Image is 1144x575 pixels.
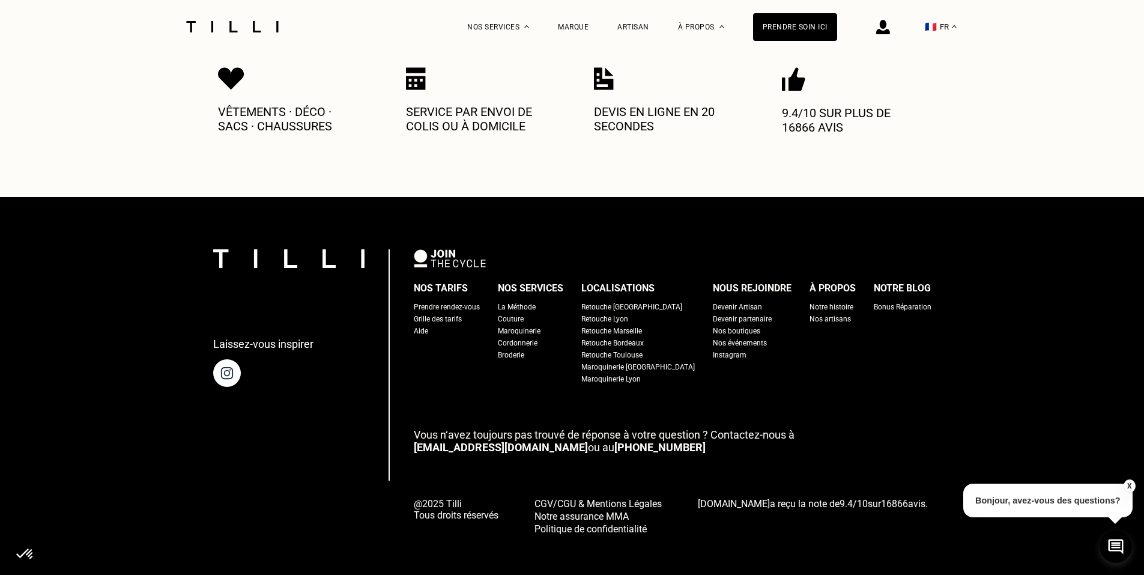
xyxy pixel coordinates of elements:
div: Nos services [498,279,563,297]
a: Prendre rendez-vous [414,301,480,313]
p: Service par envoi de colis ou à domicile [406,105,550,133]
a: Retouche Lyon [581,313,628,325]
p: Vêtements · Déco · Sacs · Chaussures [218,105,362,133]
a: Nos boutiques [713,325,760,337]
a: Artisan [617,23,649,31]
span: 16866 [881,498,908,510]
a: Nos artisans [810,313,851,325]
span: / [840,498,868,510]
span: a reçu la note de sur avis. [698,498,928,510]
img: Icon [406,67,426,90]
a: Notre histoire [810,301,853,313]
img: page instagram de Tilli une retoucherie à domicile [213,359,241,387]
img: menu déroulant [952,25,957,28]
a: Aide [414,325,428,337]
span: Notre assurance MMA [534,511,629,522]
p: Laissez-vous inspirer [213,338,313,350]
img: Menu déroulant à propos [719,25,724,28]
div: Localisations [581,279,655,297]
a: Maroquinerie Lyon [581,373,641,385]
img: Icon [218,67,244,90]
p: ou au [414,428,931,454]
a: Grille des tarifs [414,313,462,325]
a: Devenir Artisan [713,301,762,313]
a: Politique de confidentialité [534,522,662,535]
a: Notre assurance MMA [534,510,662,522]
a: [EMAIL_ADDRESS][DOMAIN_NAME] [414,441,588,454]
img: Icon [594,67,614,90]
a: Maroquinerie [GEOGRAPHIC_DATA] [581,361,695,373]
a: Retouche Bordeaux [581,337,644,349]
span: 10 [857,498,868,510]
span: Tous droits réservés [414,510,498,521]
span: 9.4 [840,498,853,510]
a: Retouche Marseille [581,325,642,337]
a: Instagram [713,349,746,361]
a: Devenir partenaire [713,313,772,325]
a: Broderie [498,349,524,361]
button: X [1123,479,1135,493]
a: Cordonnerie [498,337,537,349]
a: Bonus Réparation [874,301,931,313]
p: 9.4/10 sur plus de 16866 avis [782,106,926,135]
span: CGV/CGU & Mentions Légales [534,498,662,510]
div: Nous rejoindre [713,279,791,297]
a: Couture [498,313,524,325]
p: Devis en ligne en 20 secondes [594,105,738,133]
span: Vous n‘avez toujours pas trouvé de réponse à votre question ? Contactez-nous à [414,428,794,441]
span: Politique de confidentialité [534,523,647,535]
a: La Méthode [498,301,536,313]
a: Maroquinerie [498,325,540,337]
span: @2025 Tilli [414,498,498,510]
img: Icon [782,67,805,91]
img: icône connexion [876,20,890,34]
span: [DOMAIN_NAME] [698,498,770,510]
a: [PHONE_NUMBER] [614,441,706,454]
span: 🇫🇷 [925,21,937,32]
div: Nos tarifs [414,279,468,297]
a: Nos événements [713,337,767,349]
img: logo Tilli [213,249,365,268]
a: Retouche [GEOGRAPHIC_DATA] [581,301,682,313]
div: Notre blog [874,279,931,297]
a: Marque [558,23,589,31]
a: Prendre soin ici [753,13,837,41]
div: À propos [810,279,856,297]
p: Bonjour, avez-vous des questions? [963,484,1133,517]
img: logo Join The Cycle [414,249,486,267]
a: CGV/CGU & Mentions Légales [534,497,662,510]
img: Logo du service de couturière Tilli [182,21,283,32]
a: Retouche Toulouse [581,349,643,361]
img: Menu déroulant [524,25,529,28]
